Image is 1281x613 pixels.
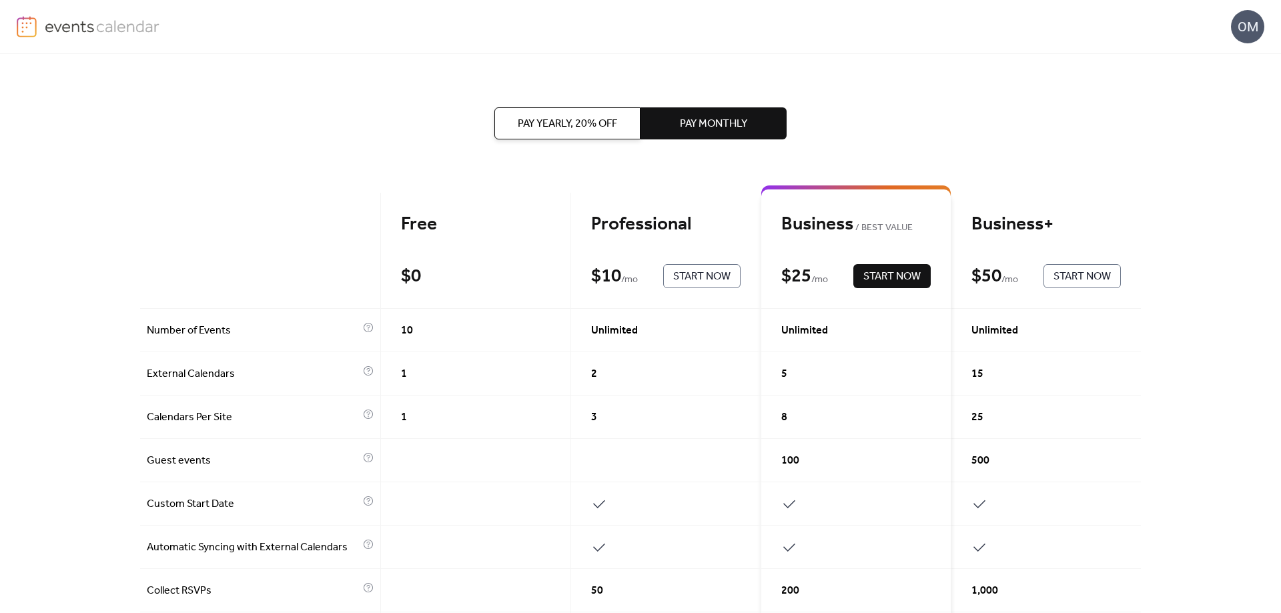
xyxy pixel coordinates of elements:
span: / mo [1001,272,1018,288]
span: 8 [781,410,787,426]
span: 200 [781,583,799,599]
div: OM [1231,10,1264,43]
span: 1 [401,366,407,382]
span: Pay Monthly [680,116,747,132]
span: 25 [971,410,983,426]
span: 1 [401,410,407,426]
span: 5 [781,366,787,382]
img: logo [17,16,37,37]
div: Free [401,213,550,236]
span: 10 [401,323,413,339]
span: Start Now [673,269,731,285]
span: Unlimited [781,323,828,339]
span: 1,000 [971,583,998,599]
span: 3 [591,410,597,426]
button: Start Now [1043,264,1121,288]
button: Start Now [853,264,931,288]
span: Collect RSVPs [147,583,360,599]
span: Guest events [147,453,360,469]
span: 100 [781,453,799,469]
div: Professional [591,213,741,236]
span: External Calendars [147,366,360,382]
span: Calendars Per Site [147,410,360,426]
img: logo-type [45,16,160,36]
span: 50 [591,583,603,599]
span: Unlimited [971,323,1018,339]
div: $ 0 [401,265,421,288]
div: Business+ [971,213,1121,236]
span: / mo [811,272,828,288]
span: Pay Yearly, 20% off [518,116,617,132]
button: Pay Monthly [640,107,787,139]
div: $ 25 [781,265,811,288]
button: Pay Yearly, 20% off [494,107,640,139]
span: BEST VALUE [853,220,913,236]
div: Business [781,213,931,236]
button: Start Now [663,264,741,288]
span: Unlimited [591,323,638,339]
span: Start Now [863,269,921,285]
span: Custom Start Date [147,496,360,512]
div: $ 50 [971,265,1001,288]
span: 15 [971,366,983,382]
span: 2 [591,366,597,382]
span: 500 [971,453,989,469]
span: Number of Events [147,323,360,339]
span: Start Now [1053,269,1111,285]
span: Automatic Syncing with External Calendars [147,540,360,556]
span: / mo [621,272,638,288]
div: $ 10 [591,265,621,288]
